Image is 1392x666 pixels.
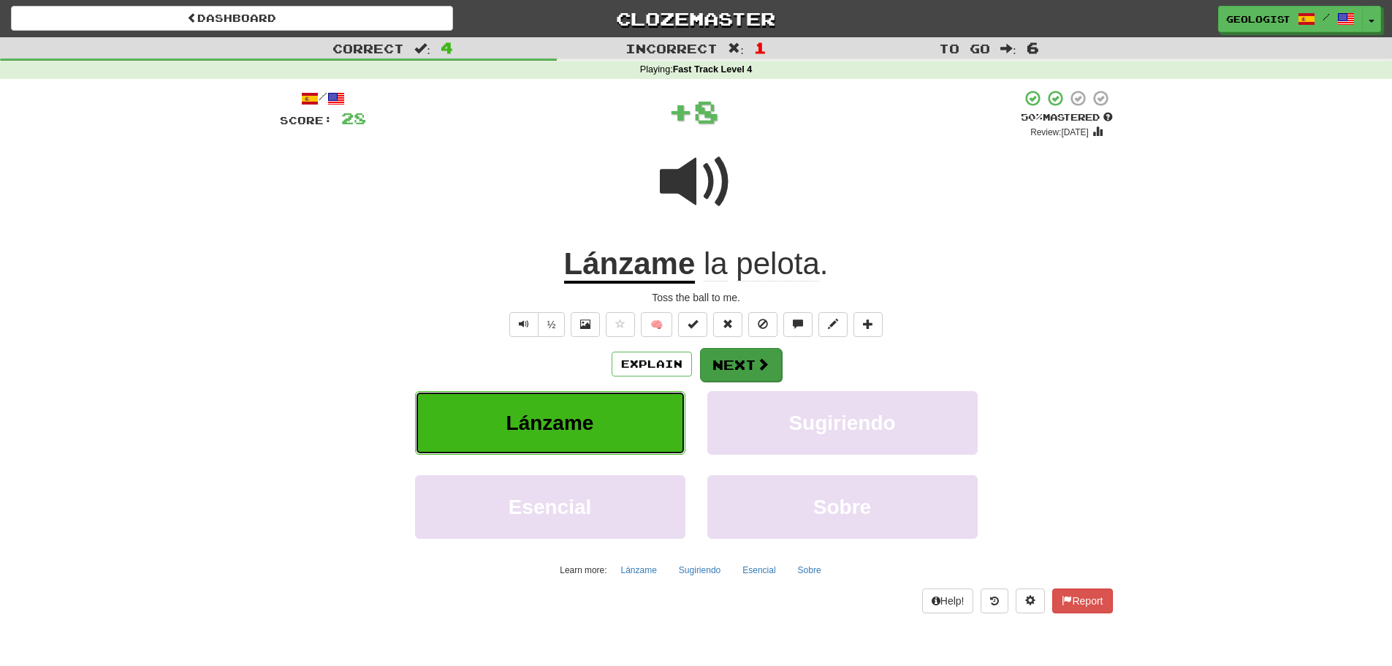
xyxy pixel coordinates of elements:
[736,246,819,281] span: pelota
[332,41,404,56] span: Correct
[754,39,767,56] span: 1
[788,412,895,434] span: Sugiriendo
[415,391,685,455] button: Lánzame
[506,412,594,434] span: Lánzame
[11,6,453,31] a: Dashboard
[728,42,744,55] span: :
[560,565,606,575] small: Learn more:
[506,312,566,337] div: Text-to-speech controls
[414,42,430,55] span: :
[1030,127,1089,137] small: Review: [DATE]
[1052,589,1112,613] button: Report
[1218,6,1363,32] a: Geologist /
[939,41,990,56] span: To go
[707,475,978,539] button: Sobre
[671,559,729,581] button: Sugiriendo
[1323,12,1330,22] span: /
[748,312,777,337] button: Ignore sentence (alt+i)
[700,348,782,382] button: Next
[612,559,664,581] button: Lánzame
[509,312,539,337] button: Play sentence audio (ctl+space)
[704,246,728,281] span: la
[734,559,783,581] button: Esencial
[1027,39,1039,56] span: 6
[441,39,453,56] span: 4
[625,41,718,56] span: Incorrect
[538,312,566,337] button: ½
[813,496,871,518] span: Sobre
[280,89,366,107] div: /
[415,475,685,539] button: Esencial
[341,109,366,127] span: 28
[1021,111,1043,123] span: 50 %
[693,93,719,129] span: 8
[475,6,917,31] a: Clozemaster
[981,589,1008,613] button: Round history (alt+y)
[790,559,829,581] button: Sobre
[818,312,848,337] button: Edit sentence (alt+d)
[1021,111,1113,124] div: Mastered
[1226,12,1290,26] span: Geologist
[695,246,828,281] span: .
[1000,42,1016,55] span: :
[280,290,1113,305] div: Toss the ball to me.
[571,312,600,337] button: Show image (alt+x)
[673,64,753,75] strong: Fast Track Level 4
[509,496,592,518] span: Esencial
[707,391,978,455] button: Sugiriendo
[564,246,696,284] u: Lánzame
[678,312,707,337] button: Set this sentence to 100% Mastered (alt+m)
[641,312,672,337] button: 🧠
[606,312,635,337] button: Favorite sentence (alt+f)
[783,312,813,337] button: Discuss sentence (alt+u)
[922,589,974,613] button: Help!
[280,114,332,126] span: Score:
[713,312,742,337] button: Reset to 0% Mastered (alt+r)
[612,352,692,376] button: Explain
[668,89,693,133] span: +
[853,312,883,337] button: Add to collection (alt+a)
